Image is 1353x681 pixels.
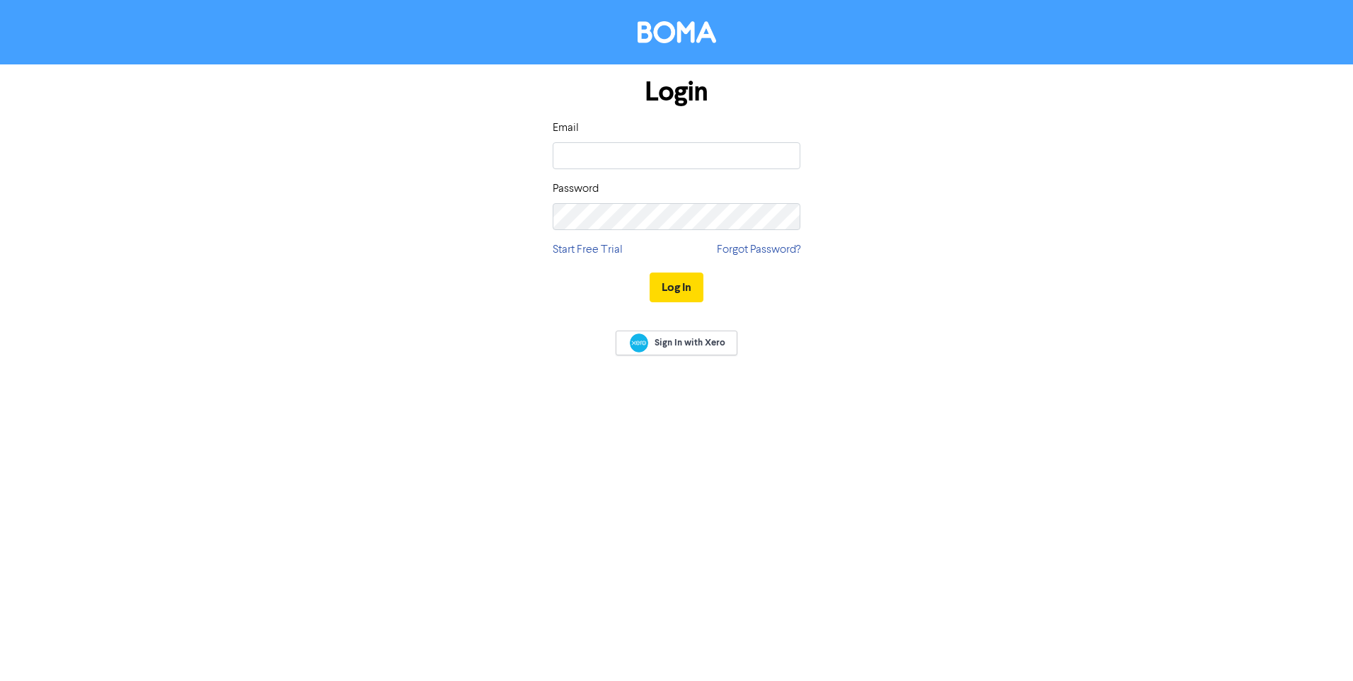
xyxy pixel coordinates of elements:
[553,120,579,137] label: Email
[638,21,716,43] img: BOMA Logo
[655,336,725,349] span: Sign In with Xero
[553,181,599,198] label: Password
[553,76,800,108] h1: Login
[616,331,737,355] a: Sign In with Xero
[1282,613,1353,681] iframe: Chat Widget
[630,333,648,353] img: Xero logo
[650,273,703,302] button: Log In
[717,241,800,258] a: Forgot Password?
[553,241,623,258] a: Start Free Trial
